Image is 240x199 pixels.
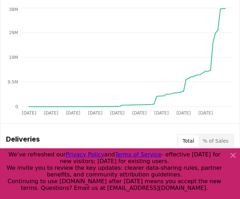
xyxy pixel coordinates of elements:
[9,30,18,35] tspan: 29M
[176,111,191,116] tspan: [DATE]
[6,134,40,148] h3: Deliveries
[8,80,18,85] tspan: 9.5M
[44,111,58,116] tspan: [DATE]
[154,111,169,116] tspan: [DATE]
[178,135,198,147] button: Total
[132,111,147,116] tspan: [DATE]
[15,104,18,109] tspan: 0
[9,7,18,12] tspan: 38M
[22,111,36,116] tspan: [DATE]
[110,111,124,116] tspan: [DATE]
[88,111,103,116] tspan: [DATE]
[198,135,233,147] button: % of Sales
[9,55,18,60] tspan: 19M
[198,111,213,116] tspan: [DATE]
[66,111,81,116] tspan: [DATE]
